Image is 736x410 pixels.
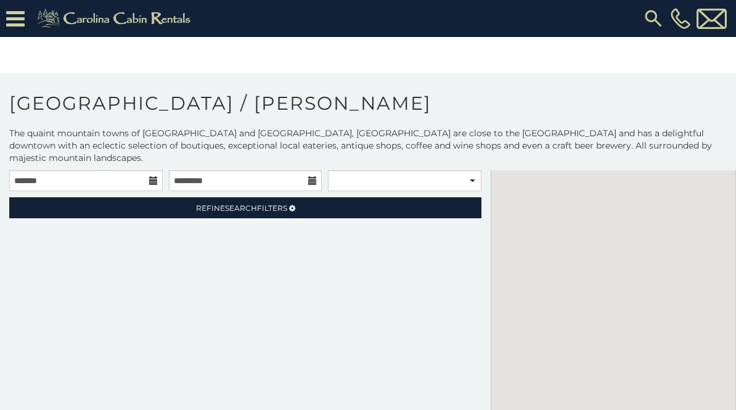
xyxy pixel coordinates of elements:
span: Refine Filters [196,203,287,213]
a: RefineSearchFilters [9,197,481,218]
a: [PHONE_NUMBER] [668,8,693,29]
span: Search [225,203,257,213]
img: Khaki-logo.png [31,6,201,31]
img: search-regular.svg [642,7,664,30]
